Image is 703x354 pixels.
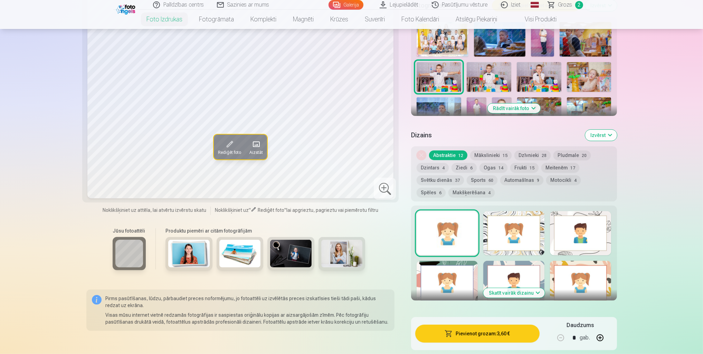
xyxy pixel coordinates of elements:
span: 6 [439,190,441,195]
button: Frukti15 [510,163,539,173]
button: Mākslinieki15 [470,150,512,160]
span: 60 [488,178,493,183]
a: Suvenīri [357,10,393,29]
button: Ogas14 [479,163,507,173]
span: 20 [582,153,587,158]
a: Fotogrāmata [191,10,242,29]
button: Dzintars4 [417,163,449,173]
p: Visas mūsu internet vietnē redzamās fotogrāfijas ir saspiestas oriģinālu kopijas ar aizsargājošām... [106,312,389,325]
a: Krūzes [322,10,357,29]
button: Motocikli4 [546,175,581,185]
div: gab. [580,330,590,346]
span: lai apgrieztu, pagrieztu vai piemērotu filtru [286,207,378,213]
span: Grozs [558,1,572,9]
span: 15 [503,153,507,158]
span: Rediģēt foto [258,207,284,213]
span: 17 [570,166,575,170]
button: Izvērst [585,130,617,141]
button: Sports60 [467,175,497,185]
span: Aizstāt [249,150,263,155]
button: Pludmale20 [553,150,591,160]
a: Magnēti [285,10,322,29]
button: Rādīt vairāk foto [487,104,540,113]
span: Noklikšķiniet uz [215,207,249,213]
h6: Produktu piemēri ar citām fotogrāfijām [163,227,368,234]
span: 4 [574,178,577,183]
span: Rediģēt foto [218,150,241,155]
button: Makšķerēšana4 [448,188,495,197]
a: Komplekti [242,10,285,29]
span: 12 [458,153,463,158]
span: " [284,207,286,213]
button: Meitenēm17 [541,163,579,173]
img: /fa1 [116,3,137,14]
button: Spēles6 [417,188,446,197]
button: Abstraktie12 [429,150,467,160]
button: Ziedi6 [452,163,477,173]
span: Noklikšķiniet uz attēla, lai atvērtu izvērstu skatu [103,207,206,214]
button: Svētku dienās37 [417,175,464,185]
a: Foto izdrukas [138,10,191,29]
button: Rediģēt foto [214,135,245,159]
span: " [249,207,251,213]
a: Visi produkti [505,10,565,29]
span: 2 [575,1,583,9]
span: 14 [498,166,503,170]
button: Aizstāt [245,135,267,159]
p: Pirms pasūtīšanas, lūdzu, pārbaudiet preces noformējumu, jo fotoattēli uz izvēlētās preces izskat... [106,295,389,309]
button: Skatīt vairāk dizainu [483,288,545,298]
a: Foto kalendāri [393,10,447,29]
span: 4 [488,190,491,195]
span: 15 [530,166,534,170]
a: Atslēgu piekariņi [447,10,505,29]
h5: Dizains [411,130,579,140]
span: 28 [542,153,547,158]
span: 6 [470,166,473,170]
span: 37 [455,178,460,183]
button: Pievienot grozam:3,60 € [415,325,539,343]
span: 9 [537,178,539,183]
button: Dzīvnieki28 [514,150,551,160]
span: 4 [442,166,445,170]
h5: Daudzums [567,321,594,330]
h6: Jūsu fotoattēli [113,227,146,234]
button: Automašīnas9 [500,175,543,185]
